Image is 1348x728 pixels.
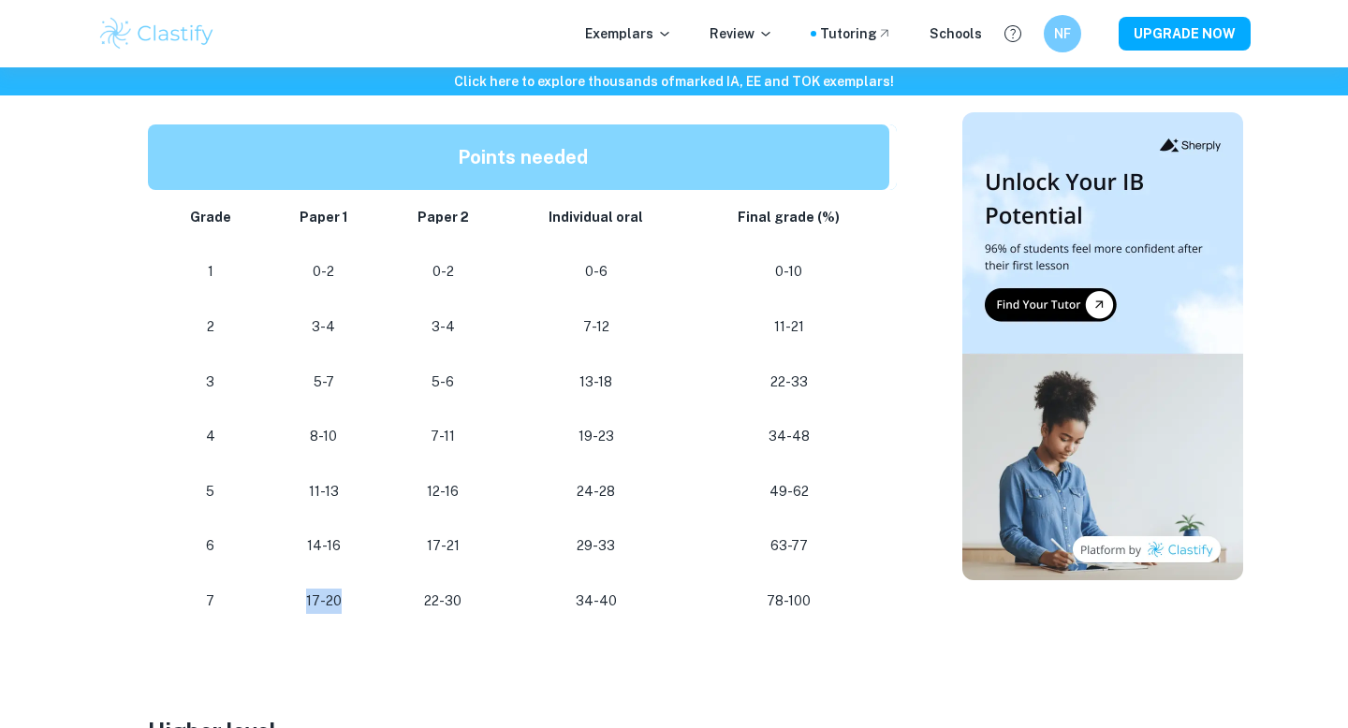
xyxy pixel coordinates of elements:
[549,210,643,225] strong: Individual oral
[280,314,367,340] p: 3-4
[397,479,489,504] p: 12-16
[397,259,489,284] p: 0-2
[519,533,674,559] p: 29-33
[519,424,674,449] p: 19-23
[280,479,367,504] p: 11-13
[1044,15,1081,52] button: NF
[170,589,250,614] p: 7
[397,370,489,395] p: 5-6
[280,533,367,559] p: 14-16
[170,424,250,449] p: 4
[397,314,489,340] p: 3-4
[190,210,231,225] strong: Grade
[519,370,674,395] p: 13-18
[1052,23,1074,44] h6: NF
[418,210,469,225] strong: Paper 2
[704,589,874,614] p: 78-100
[1119,17,1251,51] button: UPGRADE NOW
[820,23,892,44] a: Tutoring
[170,533,250,559] p: 6
[280,424,367,449] p: 8-10
[519,314,674,340] p: 7-12
[710,23,773,44] p: Review
[997,18,1029,50] button: Help and Feedback
[280,370,367,395] p: 5-7
[170,314,250,340] p: 2
[458,146,588,168] strong: Points needed
[300,210,348,225] strong: Paper 1
[704,424,874,449] p: 34-48
[280,589,367,614] p: 17-20
[397,533,489,559] p: 17-21
[738,210,840,225] strong: Final grade (%)
[4,71,1344,92] h6: Click here to explore thousands of marked IA, EE and TOK exemplars !
[704,314,874,340] p: 11-21
[397,589,489,614] p: 22-30
[704,533,874,559] p: 63-77
[170,479,250,504] p: 5
[585,23,672,44] p: Exemplars
[519,259,674,284] p: 0-6
[962,112,1243,580] img: Thumbnail
[930,23,982,44] a: Schools
[519,589,674,614] p: 34-40
[170,370,250,395] p: 3
[280,259,367,284] p: 0-2
[97,15,216,52] img: Clastify logo
[397,424,489,449] p: 7-11
[519,479,674,504] p: 24-28
[170,259,250,284] p: 1
[704,259,874,284] p: 0-10
[704,479,874,504] p: 49-62
[704,370,874,395] p: 22-33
